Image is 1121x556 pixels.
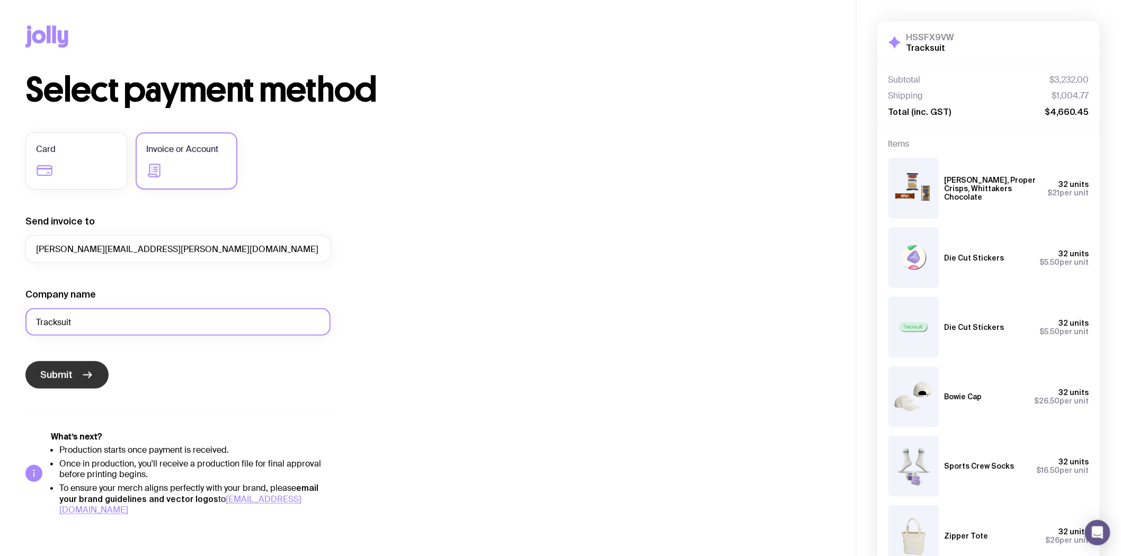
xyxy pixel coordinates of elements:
li: Once in production, you'll receive a production file for final approval before printing begins. [59,459,331,480]
span: 32 units [1059,319,1089,327]
button: Submit [25,361,109,389]
span: Card [36,143,56,156]
span: Invoice or Account [146,143,218,156]
span: 32 units [1059,388,1089,397]
span: $26 [1046,536,1060,544]
h3: [PERSON_NAME], Proper Crisps, Whittakers Chocolate [945,176,1039,201]
span: per unit [1040,327,1089,336]
input: Your company name [25,308,331,336]
h1: Select payment method [25,73,831,107]
h3: Bowie Cap [945,392,982,401]
li: Production starts once payment is received. [59,445,331,455]
span: 32 units [1059,249,1089,258]
input: accounts@company.com [25,235,331,263]
span: Submit [40,369,73,381]
h3: Die Cut Stickers [945,254,1004,262]
span: Shipping [888,91,923,101]
h3: HSSFX9VW [906,32,954,42]
span: $5.50 [1040,258,1060,266]
span: 32 units [1059,458,1089,466]
span: per unit [1046,536,1089,544]
span: $5.50 [1040,327,1060,336]
span: 32 units [1059,527,1089,536]
span: $16.50 [1037,466,1060,474]
span: per unit [1037,466,1089,474]
span: Total (inc. GST) [888,106,951,117]
label: Send invoice to [25,215,95,228]
div: Open Intercom Messenger [1085,520,1110,545]
h2: Tracksuit [906,42,954,53]
label: Company name [25,288,96,301]
h4: Items [888,139,1089,149]
li: To ensure your merch aligns perfectly with your brand, please to [59,482,331,515]
span: $1,004.77 [1052,91,1089,101]
span: 32 units [1059,180,1089,189]
span: $3,232.00 [1050,75,1089,85]
span: Subtotal [888,75,921,85]
span: $26.50 [1035,397,1060,405]
span: per unit [1048,189,1089,197]
span: per unit [1040,258,1089,266]
span: $4,660.45 [1045,106,1089,117]
h3: Die Cut Stickers [945,323,1004,331]
h3: Sports Crew Socks [945,462,1015,470]
span: per unit [1035,397,1089,405]
span: $21 [1048,189,1060,197]
h3: Zipper Tote [945,532,989,540]
a: [EMAIL_ADDRESS][DOMAIN_NAME] [59,494,301,515]
h5: What’s next? [51,432,331,442]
